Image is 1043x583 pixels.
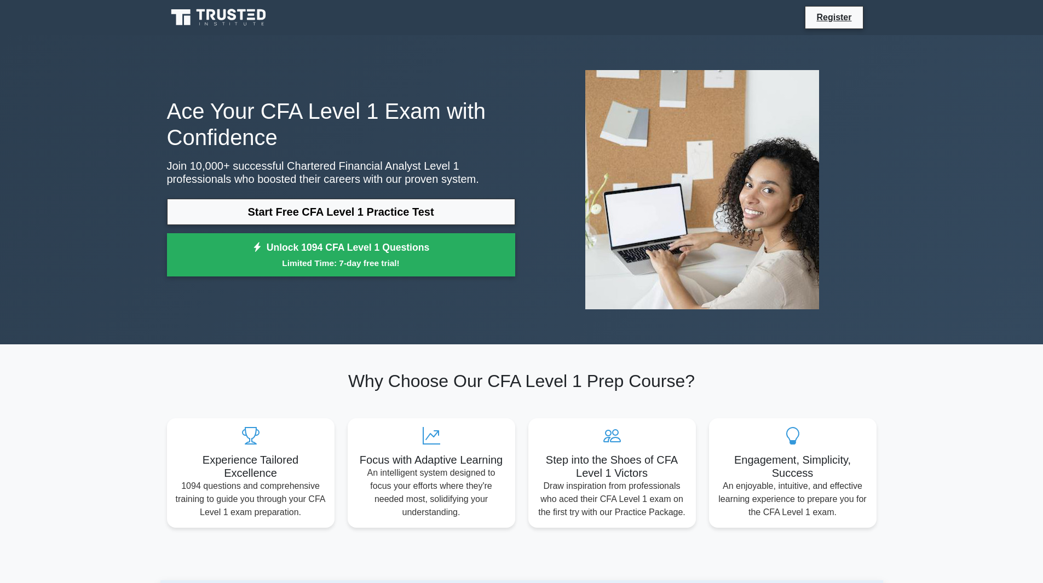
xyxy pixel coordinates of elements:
[167,233,515,277] a: Unlock 1094 CFA Level 1 QuestionsLimited Time: 7-day free trial!
[537,453,687,480] h5: Step into the Shoes of CFA Level 1 Victors
[167,159,515,186] p: Join 10,000+ successful Chartered Financial Analyst Level 1 professionals who boosted their caree...
[356,453,506,466] h5: Focus with Adaptive Learning
[167,371,877,391] h2: Why Choose Our CFA Level 1 Prep Course?
[718,480,868,519] p: An enjoyable, intuitive, and effective learning experience to prepare you for the CFA Level 1 exam.
[167,199,515,225] a: Start Free CFA Level 1 Practice Test
[181,257,502,269] small: Limited Time: 7-day free trial!
[718,453,868,480] h5: Engagement, Simplicity, Success
[537,480,687,519] p: Draw inspiration from professionals who aced their CFA Level 1 exam on the first try with our Pra...
[176,480,326,519] p: 1094 questions and comprehensive training to guide you through your CFA Level 1 exam preparation.
[810,10,858,24] a: Register
[176,453,326,480] h5: Experience Tailored Excellence
[167,98,515,151] h1: Ace Your CFA Level 1 Exam with Confidence
[356,466,506,519] p: An intelligent system designed to focus your efforts where they're needed most, solidifying your ...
